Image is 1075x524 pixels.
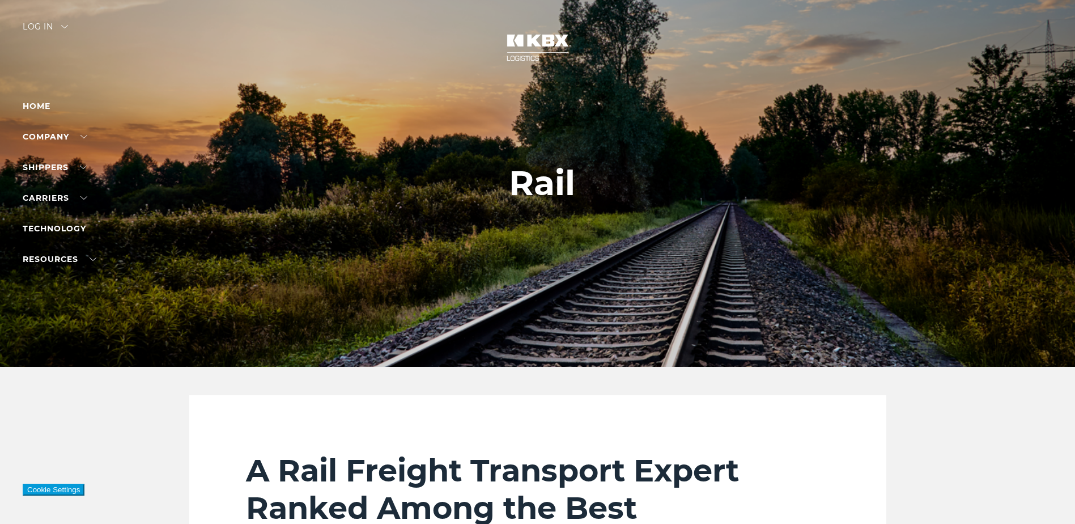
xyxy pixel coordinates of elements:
button: Cookie Settings [23,484,84,496]
img: kbx logo [495,23,580,73]
a: Company [23,132,87,142]
div: Log in [23,23,68,39]
a: Home [23,101,50,111]
h1: Rail [509,164,575,202]
img: arrow [61,25,68,28]
a: SHIPPERS [23,162,87,172]
a: RESOURCES [23,254,96,264]
a: Carriers [23,193,87,203]
a: Technology [23,223,86,234]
